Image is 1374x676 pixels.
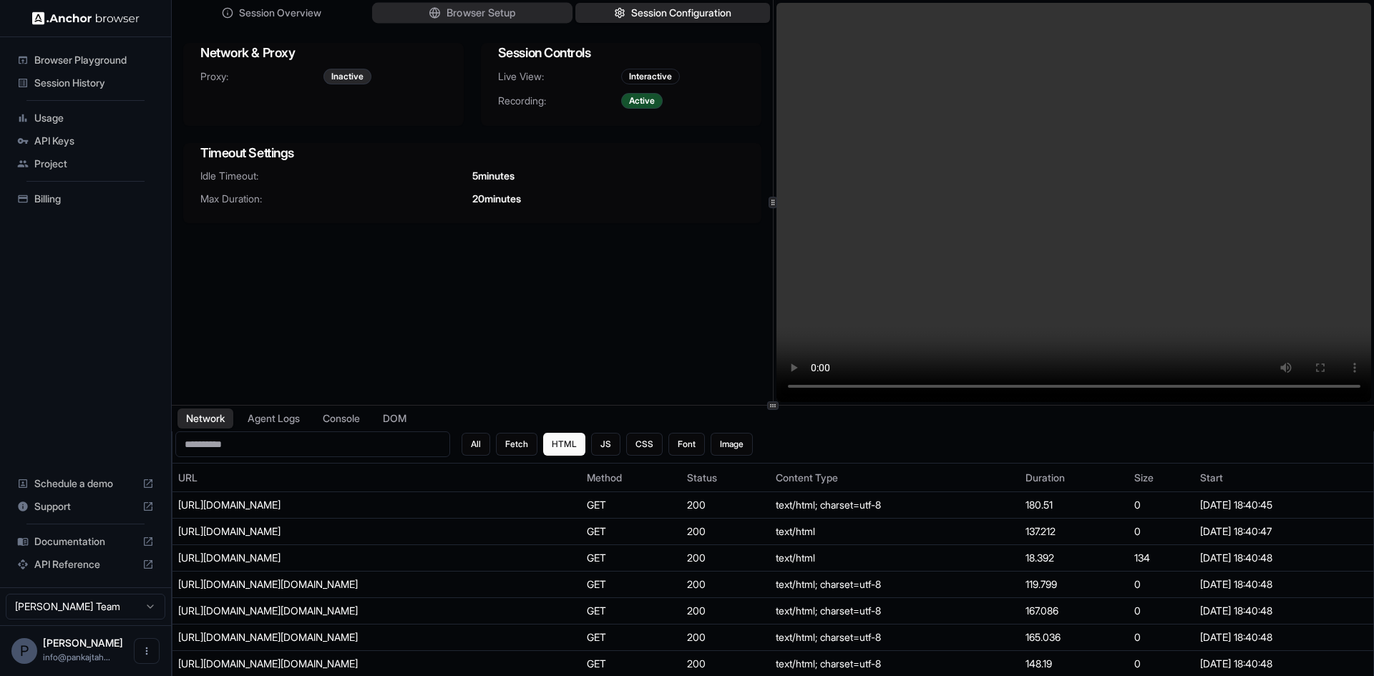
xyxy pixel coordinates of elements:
[134,638,160,664] button: Open menu
[681,598,770,624] td: 200
[200,69,323,84] span: Proxy:
[581,492,681,519] td: GET
[1020,624,1129,651] td: 165.036
[498,43,744,63] h3: Session Controls
[34,76,154,90] span: Session History
[1194,492,1373,519] td: [DATE] 18:40:45
[472,192,521,206] span: 20 minutes
[34,499,137,514] span: Support
[591,433,620,456] button: JS
[631,6,731,20] span: Session Configuration
[32,11,140,25] img: Anchor Logo
[1194,572,1373,598] td: [DATE] 18:40:48
[200,192,472,206] span: Max Duration:
[34,157,154,171] span: Project
[681,624,770,651] td: 200
[34,111,154,125] span: Usage
[581,572,681,598] td: GET
[621,93,663,109] div: Active
[178,577,393,592] div: https://accounts.google.com/gsi/button?logo_alignment=center&shape=pill&size=large&text=continue_...
[34,534,137,549] span: Documentation
[587,471,675,485] div: Method
[178,524,393,539] div: https://li.protechts.net/index.html?ts=1757941847630&r_id=AAY%2B1rs%2F%2BptPyK80uSWHGg%3D%3D&app_...
[1129,545,1194,572] td: 134
[681,545,770,572] td: 200
[626,433,663,456] button: CSS
[581,519,681,545] td: GET
[11,553,160,576] div: API Reference
[1020,519,1129,545] td: 137.212
[770,572,1020,598] td: text/html; charset=utf-8
[37,37,157,49] div: Domain: [DOMAIN_NAME]
[178,630,393,645] div: https://accounts.google.com/gsi/button?logo_alignment=center&shape=pill&size=large&text=continue_...
[314,408,369,428] button: Console
[11,187,160,210] div: Billing
[158,84,241,94] div: Keywords by Traffic
[1020,572,1129,598] td: 119.799
[1129,519,1194,545] td: 0
[1129,492,1194,519] td: 0
[1020,598,1129,624] td: 167.086
[11,530,160,553] div: Documentation
[178,498,393,512] div: https://www.linkedin.com/in/nileshpatharikar?miniProfileUrn=urn%3Ali%3Afsd_profile%3AACoAACDsnN8B...
[1020,492,1129,519] td: 180.51
[239,6,321,20] span: Session Overview
[711,433,753,456] button: Image
[23,23,34,34] img: logo_orange.svg
[11,472,160,495] div: Schedule a demo
[11,152,160,175] div: Project
[11,638,37,664] div: P
[11,49,160,72] div: Browser Playground
[1020,545,1129,572] td: 18.392
[177,408,233,428] button: Network
[681,492,770,519] td: 200
[1129,572,1194,598] td: 0
[543,433,585,456] button: HTML
[681,572,770,598] td: 200
[200,43,447,63] h3: Network & Proxy
[472,169,515,183] span: 5 minutes
[498,69,621,84] span: Live View:
[668,433,705,456] button: Font
[39,83,50,94] img: tab_domain_overview_orange.svg
[447,6,516,21] span: Browser Setup
[621,69,680,84] div: Interactive
[1194,519,1373,545] td: [DATE] 18:40:47
[11,72,160,94] div: Session History
[43,637,123,649] span: Pankaj Tahalani
[1194,598,1373,624] td: [DATE] 18:40:48
[498,94,621,108] span: Recording:
[178,604,393,618] div: https://accounts.google.com/gsi/button?logo_alignment=center&shape=pill&size=large&text=continue_...
[462,433,490,456] button: All
[581,545,681,572] td: GET
[1194,545,1373,572] td: [DATE] 18:40:48
[681,519,770,545] td: 200
[34,134,154,148] span: API Keys
[1194,624,1373,651] td: [DATE] 18:40:48
[239,408,308,428] button: Agent Logs
[11,129,160,152] div: API Keys
[178,471,575,485] div: URL
[178,551,393,565] div: https://tzm.protechts.net/ns?c=656698f0-9235-11f0-b59b-973c200765ec
[1200,471,1368,485] div: Start
[770,492,1020,519] td: text/html; charset=utf-8
[142,83,154,94] img: tab_keywords_by_traffic_grey.svg
[11,495,160,518] div: Support
[581,624,681,651] td: GET
[776,471,1014,485] div: Content Type
[496,433,537,456] button: Fetch
[34,557,137,572] span: API Reference
[34,53,154,67] span: Browser Playground
[178,657,393,671] div: https://accounts.google.com/gsi/button?logo_alignment=center&shape=pill&size=large&text=continue_...
[770,545,1020,572] td: text/html
[323,69,371,84] div: Inactive
[770,519,1020,545] td: text/html
[1129,624,1194,651] td: 0
[23,37,34,49] img: website_grey.svg
[687,471,764,485] div: Status
[200,169,472,183] span: Idle Timeout:
[200,143,744,163] h3: Timeout Settings
[770,624,1020,651] td: text/html; charset=utf-8
[374,408,415,428] button: DOM
[11,107,160,129] div: Usage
